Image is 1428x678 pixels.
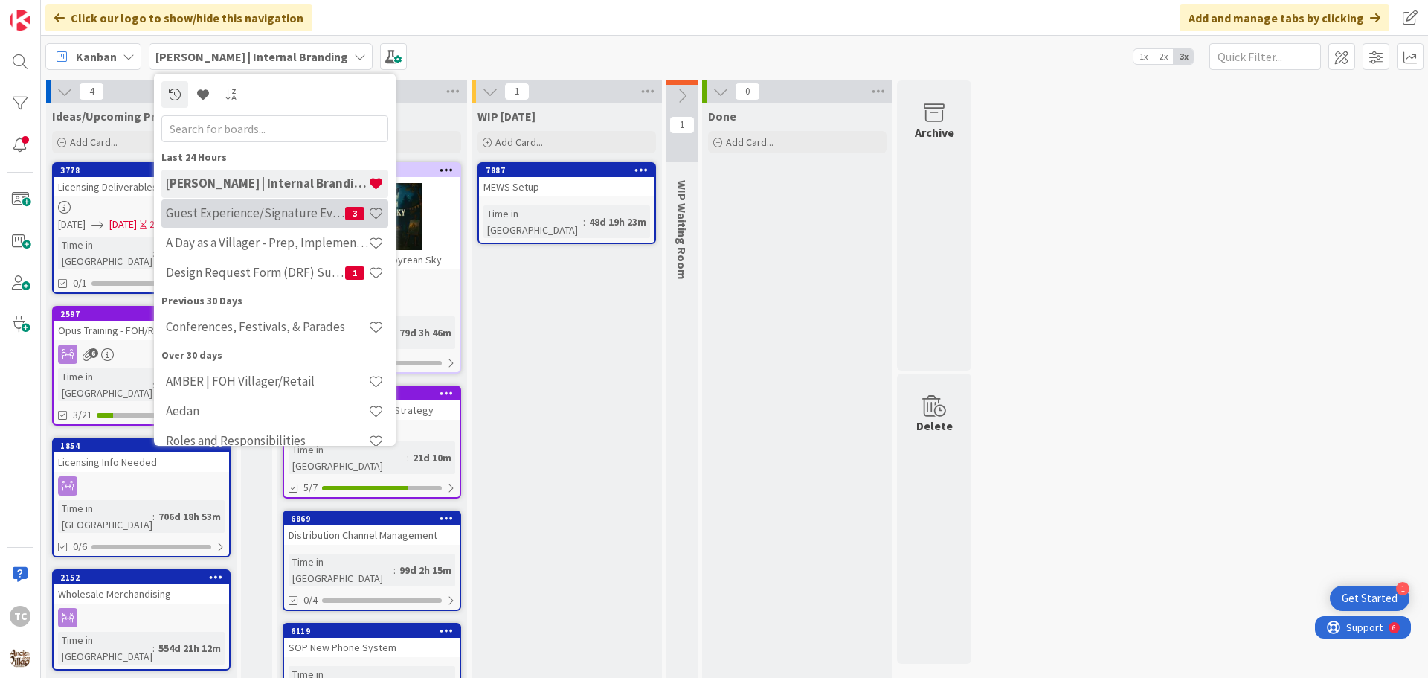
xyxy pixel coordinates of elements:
[495,135,543,149] span: Add Card...
[73,407,92,423] span: 3/21
[585,214,650,230] div: 48d 19h 23m
[409,450,455,466] div: 21d 10m
[166,374,368,388] h4: AMBER | FOH Villager/Retail
[303,480,318,496] span: 5/7
[149,217,162,232] div: 2M
[916,417,953,435] div: Delete
[52,438,231,557] a: 1854Licensing Info NeededTime in [GEOGRAPHIC_DATA]:706d 18h 53m0/6
[73,539,87,554] span: 0/6
[393,562,396,578] span: :
[915,124,954,141] div: Archive
[54,571,229,604] div: 2152Wholesale Merchandising
[291,626,460,636] div: 6119
[1330,586,1409,611] div: Open Get Started checklist, remaining modules: 1
[152,245,155,261] span: :
[708,109,736,124] span: Done
[477,162,656,244] a: 7887MEWS SetupTime in [GEOGRAPHIC_DATA]:48d 19h 23m
[284,512,460,545] div: 6869Distribution Channel Management
[486,165,654,176] div: 7887
[284,638,460,657] div: SOP New Phone System
[161,293,388,309] div: Previous 30 Days
[166,403,368,418] h4: Aedan
[166,176,368,191] h4: [PERSON_NAME] | Internal Branding
[479,164,654,196] div: 7887MEWS Setup
[284,525,460,545] div: Distribution Channel Management
[70,135,118,149] span: Add Card...
[60,572,229,583] div: 2152
[345,207,364,220] span: 3
[79,83,104,100] span: 4
[89,348,98,358] span: 6
[479,164,654,177] div: 7887
[735,83,760,100] span: 0
[1133,49,1154,64] span: 1x
[291,514,460,524] div: 6869
[54,164,229,177] div: 3778
[1154,49,1174,64] span: 2x
[166,319,368,334] h4: Conferences, Festivals, & Parades
[73,275,87,291] span: 0/1
[345,266,364,280] span: 1
[152,377,155,393] span: :
[504,83,530,100] span: 1
[58,217,86,232] span: [DATE]
[669,116,695,134] span: 1
[52,162,231,294] a: 3778Licensing Deliverables[DATE][DATE]2MTime in [GEOGRAPHIC_DATA]:223d 18h 35m0/1
[396,562,455,578] div: 99d 2h 15m
[60,309,229,319] div: 2597
[54,571,229,584] div: 2152
[58,237,152,269] div: Time in [GEOGRAPHIC_DATA]
[166,235,368,250] h4: A Day as a Villager - Prep, Implement and Execute
[303,592,318,608] span: 0/4
[58,500,152,533] div: Time in [GEOGRAPHIC_DATA]
[152,640,155,656] span: :
[407,450,409,466] span: :
[60,441,229,451] div: 1854
[1180,4,1389,31] div: Add and manage tabs by clicking
[54,177,229,196] div: Licensing Deliverables
[10,647,30,668] img: avatar
[54,307,229,321] div: 2597
[161,115,388,142] input: Search for boards...
[52,109,199,124] span: Ideas/Upcoming Projects :)
[60,165,229,176] div: 3778
[289,441,407,474] div: Time in [GEOGRAPHIC_DATA]
[161,150,388,165] div: Last 24 Hours
[155,49,348,64] b: [PERSON_NAME] | Internal Branding
[76,48,117,65] span: Kanban
[396,324,455,341] div: 79d 3h 46m
[109,217,137,232] span: [DATE]
[10,606,30,627] div: TC
[54,164,229,196] div: 3778Licensing Deliverables
[1174,49,1194,64] span: 3x
[166,433,368,448] h4: Roles and Responsibilities
[31,2,68,20] span: Support
[1209,43,1321,70] input: Quick Filter...
[283,511,461,611] a: 6869Distribution Channel ManagementTime in [GEOGRAPHIC_DATA]:99d 2h 15m0/4
[54,584,229,604] div: Wholesale Merchandising
[477,109,535,124] span: WIP Today
[58,632,152,665] div: Time in [GEOGRAPHIC_DATA]
[54,307,229,340] div: 2597Opus Training - FOH/Reservations
[155,508,225,525] div: 706d 18h 53m
[161,348,388,363] div: Over 30 days
[583,214,585,230] span: :
[166,205,345,220] h4: Guest Experience/Signature Events
[479,177,654,196] div: MEWS Setup
[1396,582,1409,595] div: 1
[52,569,231,671] a: 2152Wholesale MerchandisingTime in [GEOGRAPHIC_DATA]:554d 21h 12m
[289,554,393,586] div: Time in [GEOGRAPHIC_DATA]
[483,205,583,238] div: Time in [GEOGRAPHIC_DATA]
[284,512,460,525] div: 6869
[152,508,155,525] span: :
[1342,591,1398,606] div: Get Started
[155,640,225,656] div: 554d 21h 12m
[58,368,152,401] div: Time in [GEOGRAPHIC_DATA]
[45,4,312,31] div: Click our logo to show/hide this navigation
[54,321,229,340] div: Opus Training - FOH/Reservations
[52,306,231,426] a: 2597Opus Training - FOH/ReservationsTime in [GEOGRAPHIC_DATA]:223d 18h 35m3/21
[54,452,229,472] div: Licensing Info Needed
[284,624,460,657] div: 6119SOP New Phone System
[284,624,460,638] div: 6119
[166,265,345,280] h4: Design Request Form (DRF) Submittals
